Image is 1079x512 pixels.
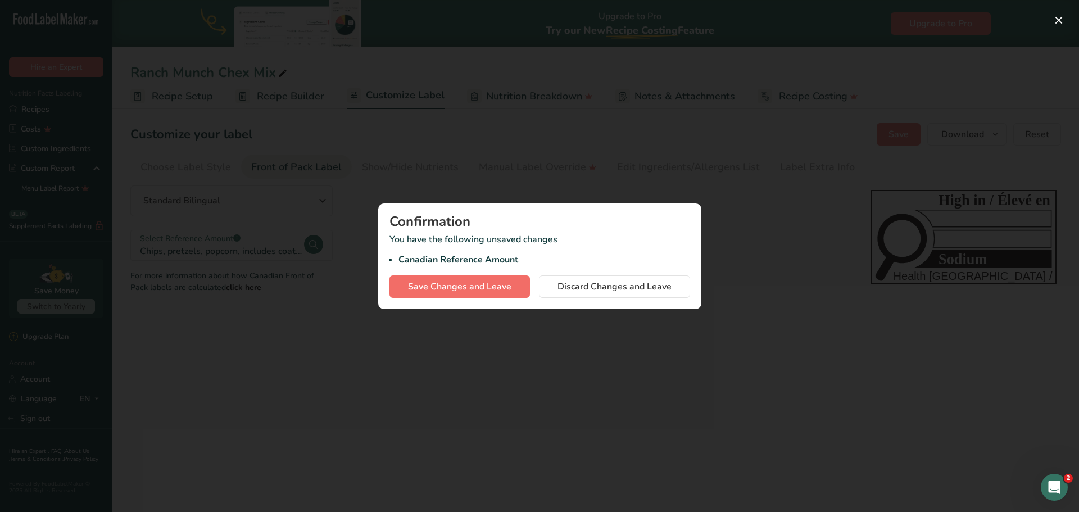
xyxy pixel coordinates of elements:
div: Confirmation [389,215,690,228]
iframe: Intercom live chat [1041,474,1068,501]
span: Discard Changes and Leave [557,280,672,293]
button: Save Changes and Leave [389,275,530,298]
li: Canadian Reference Amount [398,253,690,266]
p: You have the following unsaved changes [389,233,690,266]
span: Save Changes and Leave [408,280,511,293]
button: Discard Changes and Leave [539,275,690,298]
span: 2 [1064,474,1073,483]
